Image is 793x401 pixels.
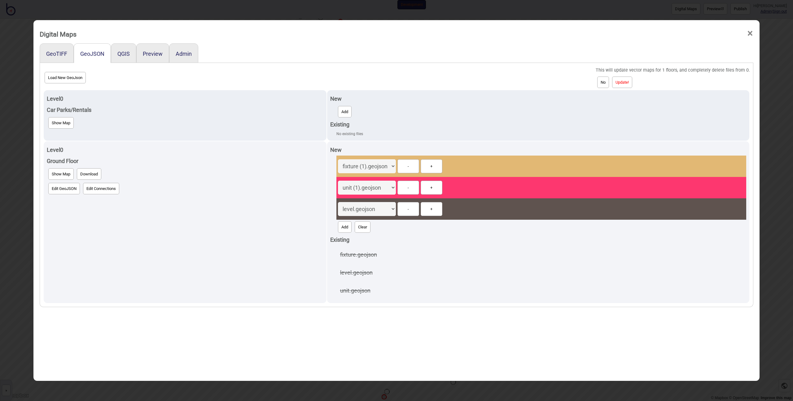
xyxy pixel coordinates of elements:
button: + [421,181,442,195]
button: Admin [176,51,192,57]
button: GeoTIFF [46,51,67,57]
button: Update! [612,77,632,88]
button: - [397,202,419,216]
strong: Existing [330,236,349,243]
button: + [421,159,442,173]
div: This will update vector maps for 1 floors, and completely delete files from 0. [596,66,750,75]
td: level.geojson [337,264,380,281]
span: × [747,23,753,44]
strong: New [330,95,342,102]
button: Add [338,106,352,117]
div: Level 0 [47,144,323,156]
button: No [597,77,609,88]
button: Download [77,168,101,180]
button: GeoJSON [80,51,104,57]
button: + [421,202,442,216]
div: Level 0 [47,93,323,104]
span: Show Map [52,172,70,176]
div: No existing files [336,130,747,138]
div: Car Parks/Rentals [47,104,323,116]
button: Show Map [48,168,74,180]
button: - [397,159,419,173]
td: unit.geojson [337,282,380,299]
button: Load New GeoJson [45,72,86,83]
button: Clear [355,221,370,233]
button: QGIS [117,51,130,57]
button: Edit Connections [83,183,119,194]
div: Ground Floor [47,156,323,167]
a: Edit Connections [81,181,121,196]
button: Preview [143,51,163,57]
button: Show Map [48,117,74,129]
span: Show Map [52,121,70,125]
strong: New [330,147,342,153]
button: - [397,181,419,195]
td: fixture.geojson [337,246,380,263]
strong: Existing [330,121,349,128]
button: Edit GeoJSON [48,183,80,194]
button: Add [338,221,352,233]
div: Digital Maps [40,28,77,41]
